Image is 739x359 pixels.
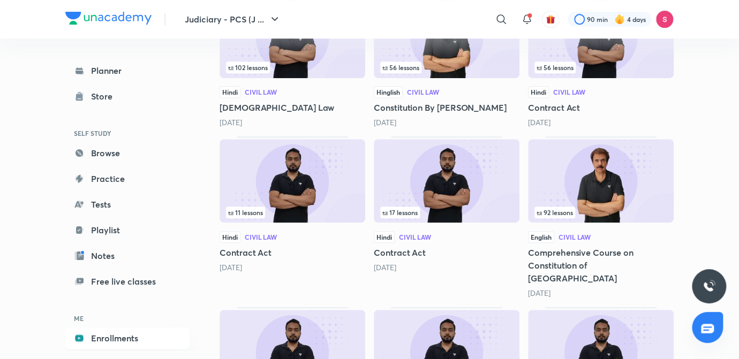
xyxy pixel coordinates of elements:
[374,136,519,298] div: Contract Act
[65,124,190,142] h6: SELF STUDY
[245,89,277,95] div: Civil Law
[178,9,288,30] button: Judiciary - PCS (J ...
[537,209,573,216] span: 92 lessons
[655,10,674,28] img: Sandeep Kumar
[220,101,365,114] h5: [DEMOGRAPHIC_DATA] Law
[65,309,190,327] h6: ME
[65,12,152,25] img: Company Logo
[407,89,439,95] div: Civil Law
[534,207,667,218] div: left
[228,64,268,71] span: 102 lessons
[65,60,190,81] a: Planner
[528,117,674,128] div: 10 months ago
[220,136,365,298] div: Contract Act
[534,207,667,218] div: infocontainer
[537,64,574,71] span: 56 lessons
[220,139,365,223] img: Thumbnail
[220,117,365,128] div: 7 days ago
[220,246,365,259] h5: Contract Act
[528,231,554,243] span: English
[220,231,240,243] span: Hindi
[553,89,585,95] div: Civil Law
[226,207,359,218] div: infocontainer
[65,219,190,241] a: Playlist
[374,117,519,128] div: 8 months ago
[226,62,359,73] div: left
[380,207,513,218] div: infocontainer
[226,207,359,218] div: infosection
[91,90,119,103] div: Store
[380,62,513,73] div: left
[559,234,591,240] div: Civil Law
[374,262,519,273] div: 1 year ago
[528,101,674,114] h5: Contract Act
[380,207,513,218] div: infosection
[546,14,555,24] img: avatar
[226,62,359,73] div: infosection
[380,62,513,73] div: infosection
[245,234,277,240] div: Civil Law
[228,209,263,216] span: 11 lessons
[65,327,190,349] a: Enrollments
[382,209,418,216] span: 17 lessons
[528,136,674,298] div: Comprehensive Course on Constitution of India
[65,271,190,292] a: Free live classes
[374,231,395,243] span: Hindi
[65,142,190,164] a: Browse
[528,139,674,223] img: Thumbnail
[374,101,519,114] h5: Constitution By [PERSON_NAME]
[220,262,365,273] div: 1 year ago
[534,62,667,73] div: infosection
[65,12,152,27] a: Company Logo
[374,139,519,223] img: Thumbnail
[374,246,519,259] h5: Contract Act
[65,194,190,215] a: Tests
[374,86,403,98] span: Hinglish
[380,62,513,73] div: infocontainer
[382,64,419,71] span: 56 lessons
[614,14,625,25] img: streak
[534,207,667,218] div: infosection
[534,62,667,73] div: left
[226,207,359,218] div: left
[528,86,549,98] span: Hindi
[528,246,674,285] h5: Comprehensive Course on Constitution of [GEOGRAPHIC_DATA]
[528,288,674,299] div: 3 years ago
[220,86,240,98] span: Hindi
[534,62,667,73] div: infocontainer
[380,207,513,218] div: left
[65,86,190,107] a: Store
[65,168,190,189] a: Practice
[65,245,190,266] a: Notes
[399,234,431,240] div: Civil Law
[226,62,359,73] div: infocontainer
[703,280,715,293] img: ttu
[542,11,559,28] button: avatar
